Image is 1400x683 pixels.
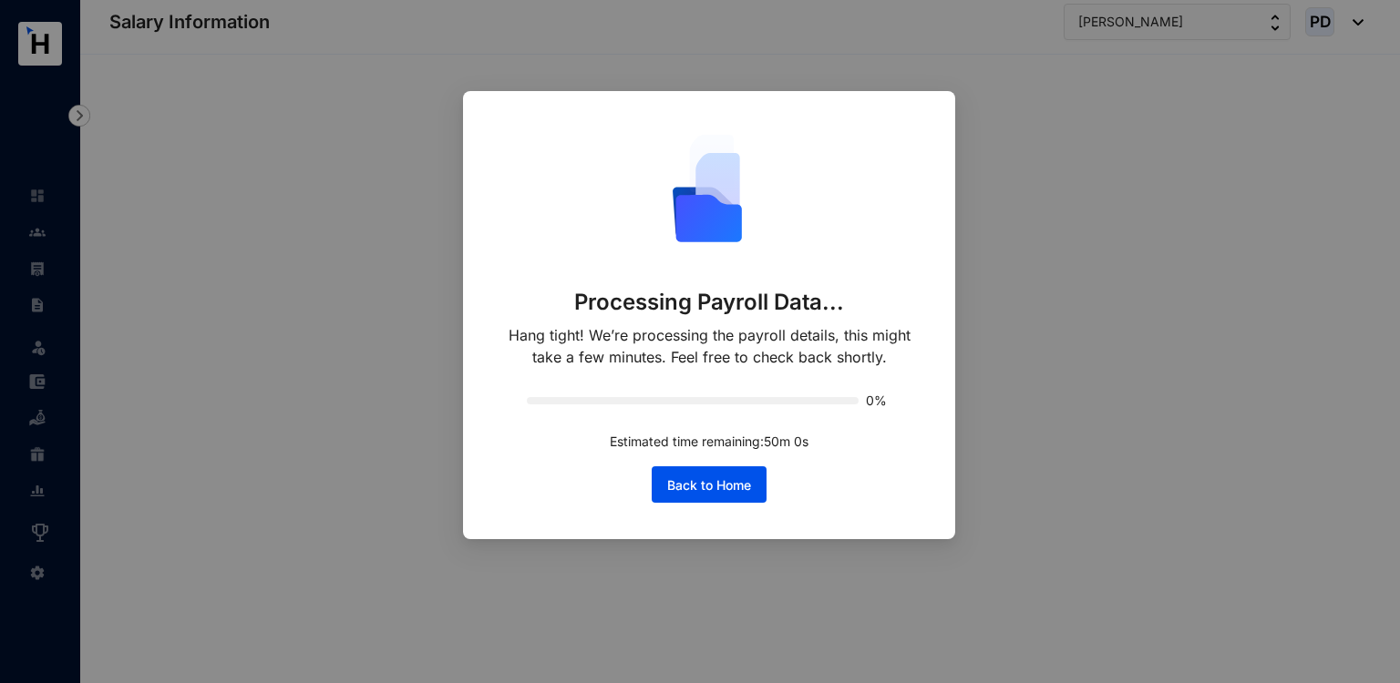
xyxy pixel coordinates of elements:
[574,288,845,317] p: Processing Payroll Data...
[499,324,919,368] p: Hang tight! We’re processing the payroll details, this might take a few minutes. Feel free to che...
[610,432,808,452] p: Estimated time remaining: 50 m 0 s
[866,394,891,407] span: 0%
[652,466,767,503] button: Back to Home
[667,476,751,494] span: Back to Home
